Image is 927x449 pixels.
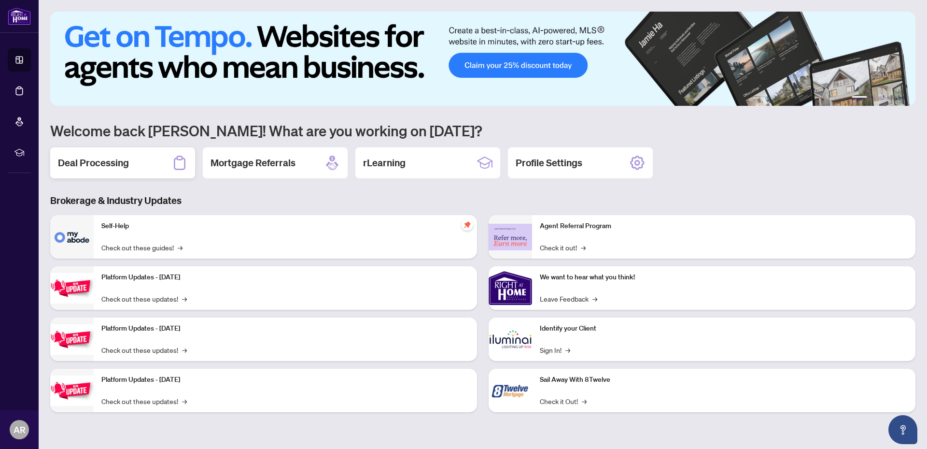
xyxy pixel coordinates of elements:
[540,345,570,355] a: Sign In!→
[101,221,469,232] p: Self-Help
[852,96,867,100] button: 1
[489,318,532,361] img: Identify your Client
[211,156,295,170] h2: Mortgage Referrals
[902,96,906,100] button: 6
[50,12,915,106] img: Slide 0
[516,156,582,170] h2: Profile Settings
[182,396,187,406] span: →
[582,396,587,406] span: →
[101,293,187,304] a: Check out these updates!→
[489,224,532,250] img: Agent Referral Program
[182,345,187,355] span: →
[894,96,898,100] button: 5
[50,376,94,406] img: Platform Updates - June 23, 2025
[101,272,469,283] p: Platform Updates - [DATE]
[462,219,473,231] span: pushpin
[886,96,890,100] button: 4
[540,375,908,385] p: Sail Away With 8Twelve
[58,156,129,170] h2: Deal Processing
[101,345,187,355] a: Check out these updates!→
[565,345,570,355] span: →
[489,369,532,412] img: Sail Away With 8Twelve
[101,323,469,334] p: Platform Updates - [DATE]
[50,273,94,304] img: Platform Updates - July 21, 2025
[101,396,187,406] a: Check out these updates!→
[540,272,908,283] p: We want to hear what you think!
[540,221,908,232] p: Agent Referral Program
[50,194,915,207] h3: Brokerage & Industry Updates
[363,156,406,170] h2: rLearning
[871,96,875,100] button: 2
[540,293,597,304] a: Leave Feedback→
[50,121,915,140] h1: Welcome back [PERSON_NAME]! What are you working on [DATE]?
[879,96,883,100] button: 3
[540,242,586,253] a: Check it out!→
[50,215,94,259] img: Self-Help
[50,324,94,355] img: Platform Updates - July 8, 2025
[581,242,586,253] span: →
[8,7,31,25] img: logo
[182,293,187,304] span: →
[101,375,469,385] p: Platform Updates - [DATE]
[178,242,183,253] span: →
[489,266,532,310] img: We want to hear what you think!
[540,323,908,334] p: Identify your Client
[888,415,917,444] button: Open asap
[592,293,597,304] span: →
[101,242,183,253] a: Check out these guides!→
[540,396,587,406] a: Check it Out!→
[14,423,26,436] span: AR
